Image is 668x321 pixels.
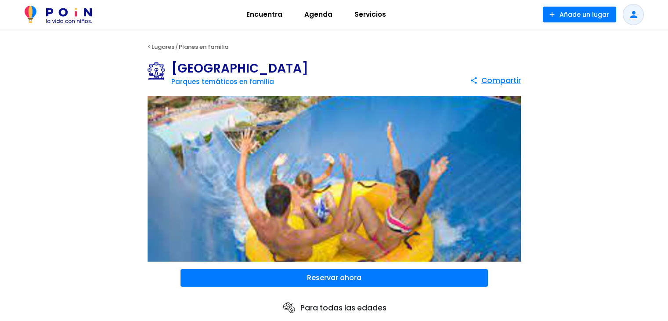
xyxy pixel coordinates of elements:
[470,73,521,88] button: Compartir
[293,4,343,25] a: Agenda
[179,43,228,51] a: Planes en familia
[152,43,174,51] a: Lugares
[171,62,308,75] h1: [GEOGRAPHIC_DATA]
[181,269,488,287] button: Reservar ahora
[137,40,532,54] div: < /
[300,7,336,22] span: Agenda
[242,7,286,22] span: Encuentra
[543,7,616,22] button: Añade un lugar
[148,96,521,262] img: Aqualand El Arenal
[148,62,171,80] img: Parques temáticos en familia
[350,7,390,22] span: Servicios
[282,301,296,315] img: ages icon
[343,4,397,25] a: Servicios
[235,4,293,25] a: Encuentra
[282,301,386,315] p: Para todas las edades
[25,6,92,23] img: POiN
[171,77,274,86] a: Parques temáticos en familia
